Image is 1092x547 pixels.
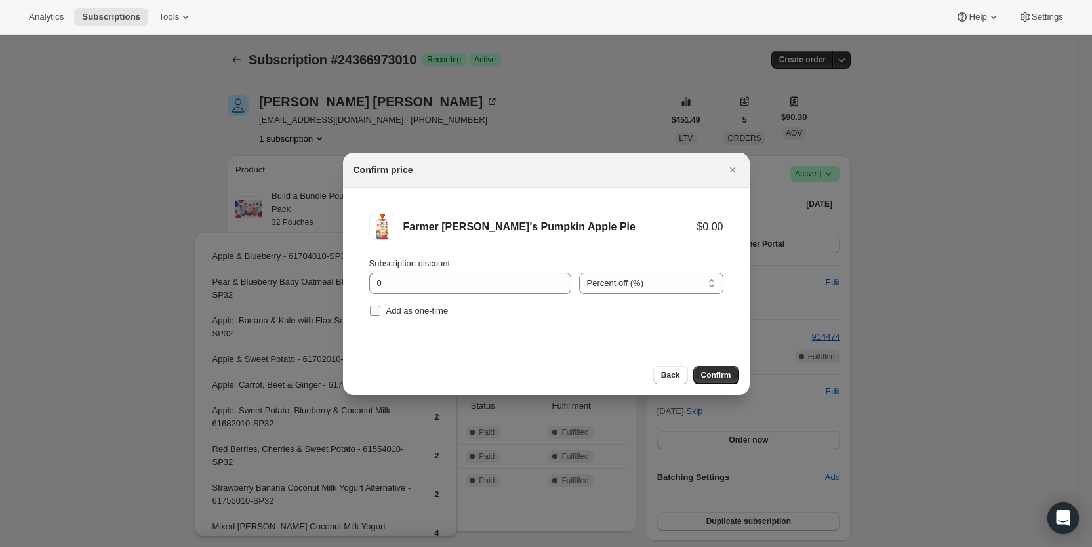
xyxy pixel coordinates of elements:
[948,8,1007,26] button: Help
[74,8,148,26] button: Subscriptions
[701,370,731,380] span: Confirm
[29,12,64,22] span: Analytics
[369,214,395,240] img: Farmer Jen's Pumpkin Apple Pie
[653,366,688,384] button: Back
[354,163,413,176] h2: Confirm price
[661,370,680,380] span: Back
[369,258,451,268] span: Subscription discount
[1011,8,1071,26] button: Settings
[1032,12,1063,22] span: Settings
[82,12,140,22] span: Subscriptions
[386,306,449,315] span: Add as one-time
[21,8,71,26] button: Analytics
[723,161,742,179] button: Close
[693,366,739,384] button: Confirm
[1047,502,1079,534] div: Open Intercom Messenger
[697,220,723,233] div: $0.00
[969,12,986,22] span: Help
[151,8,200,26] button: Tools
[403,220,697,233] div: Farmer [PERSON_NAME]'s Pumpkin Apple Pie
[159,12,179,22] span: Tools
